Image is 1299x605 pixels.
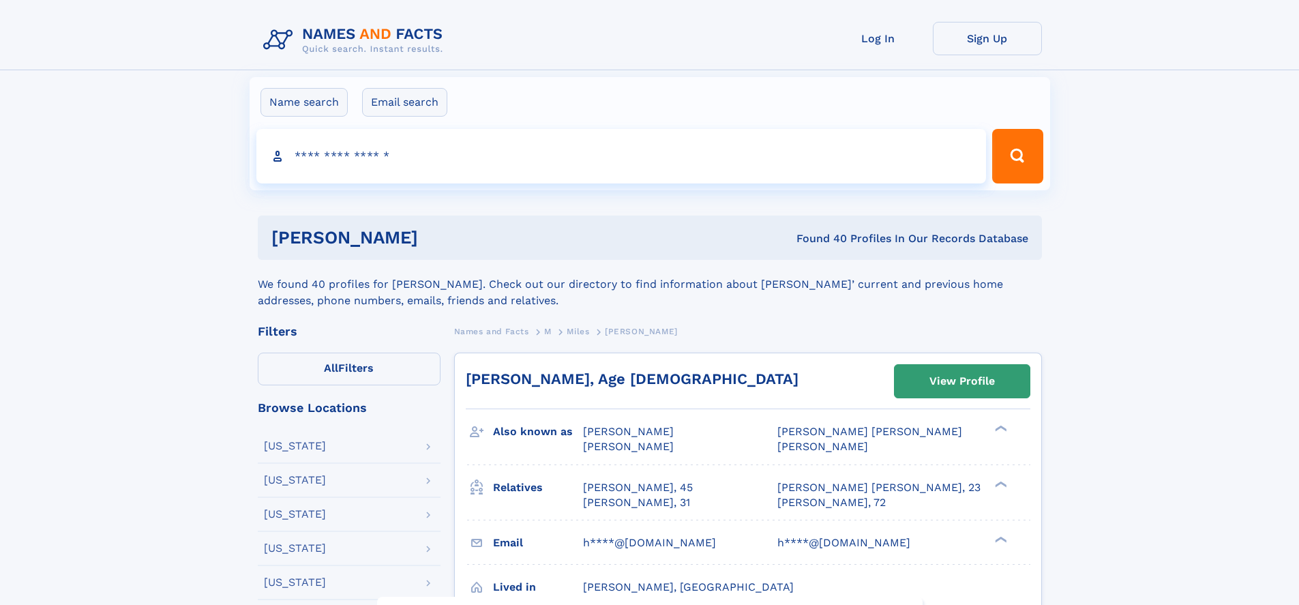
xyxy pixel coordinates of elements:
a: [PERSON_NAME], 72 [777,495,886,510]
div: ❯ [991,424,1008,433]
div: [US_STATE] [264,475,326,486]
div: [US_STATE] [264,577,326,588]
a: [PERSON_NAME], 31 [583,495,690,510]
h1: [PERSON_NAME] [271,229,608,246]
input: search input [256,129,987,183]
span: Miles [567,327,589,336]
a: [PERSON_NAME] [PERSON_NAME], 23 [777,480,981,495]
a: [PERSON_NAME], Age [DEMOGRAPHIC_DATA] [466,370,798,387]
div: Browse Locations [258,402,441,414]
span: [PERSON_NAME] [605,327,678,336]
div: [US_STATE] [264,509,326,520]
h3: Email [493,531,583,555]
span: M [544,327,552,336]
a: M [544,323,552,340]
h3: Lived in [493,576,583,599]
a: Sign Up [933,22,1042,55]
div: ❯ [991,535,1008,544]
span: [PERSON_NAME] [583,425,674,438]
div: We found 40 profiles for [PERSON_NAME]. Check out our directory to find information about [PERSON... [258,260,1042,309]
div: [US_STATE] [264,441,326,452]
a: View Profile [895,365,1030,398]
label: Name search [260,88,348,117]
button: Search Button [992,129,1043,183]
span: [PERSON_NAME], [GEOGRAPHIC_DATA] [583,580,794,593]
span: [PERSON_NAME] [583,440,674,453]
h3: Relatives [493,476,583,499]
div: View Profile [929,366,995,397]
div: Filters [258,325,441,338]
div: [US_STATE] [264,543,326,554]
div: ❯ [991,479,1008,488]
span: [PERSON_NAME] [PERSON_NAME] [777,425,962,438]
div: Found 40 Profiles In Our Records Database [607,231,1028,246]
a: Log In [824,22,933,55]
a: Miles [567,323,589,340]
h3: Also known as [493,420,583,443]
label: Email search [362,88,447,117]
img: Logo Names and Facts [258,22,454,59]
a: Names and Facts [454,323,529,340]
label: Filters [258,353,441,385]
span: [PERSON_NAME] [777,440,868,453]
a: [PERSON_NAME], 45 [583,480,693,495]
span: All [324,361,338,374]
